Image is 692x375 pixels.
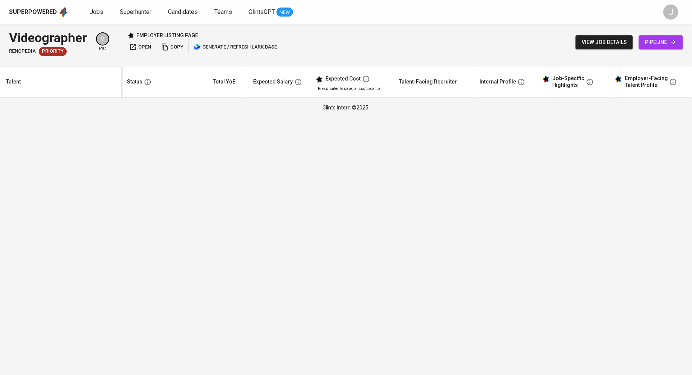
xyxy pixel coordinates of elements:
span: renopedia [9,48,36,55]
img: glints_star.svg [614,75,622,83]
div: Expected Cost [326,76,361,82]
a: Candidates [168,8,199,17]
a: GlintsGPT NEW [249,8,293,17]
span: copy [161,43,183,52]
div: J [663,5,678,20]
a: Jobs [90,8,105,17]
img: glints_star.svg [315,76,323,83]
div: Status [127,77,142,87]
div: Talent [6,77,21,87]
div: Total YoE [213,77,236,87]
p: Press 'Enter' to save, or 'Esc' to cancel [318,86,387,91]
img: app logo [58,6,69,18]
button: view job details [576,35,633,49]
a: pipeline [639,35,683,49]
span: view job details [582,38,627,47]
span: Candidates [168,8,198,15]
span: pipeline [645,38,677,47]
button: open [127,41,153,53]
a: Superpoweredapp logo [9,6,69,18]
div: pic [96,32,109,52]
div: Expected Salary [254,77,293,87]
span: GlintsGPT [249,8,275,15]
div: Talent-Facing Recruiter [399,77,457,87]
img: glints_star.svg [542,75,550,83]
div: Videographer [9,29,87,47]
p: employer listing page [136,32,198,39]
button: lark generate / refresh lark base [192,41,279,53]
img: Glints Star [127,32,134,39]
div: Internal Profile [480,77,516,87]
span: Teams [214,8,232,15]
span: open [129,43,151,52]
a: Superhunter [120,8,153,17]
span: NEW [276,9,293,16]
span: Jobs [90,8,103,15]
button: copy [159,41,185,53]
img: lark [194,43,201,51]
div: Superpowered [9,8,57,17]
div: New Job received from Demand Team [39,47,67,56]
span: Priority [39,48,67,55]
div: Employer-Facing Talent Profile [625,75,668,88]
span: generate / refresh lark base [194,43,277,52]
a: Teams [214,8,234,17]
span: Superhunter [120,8,151,15]
div: V [96,32,109,46]
div: Job-Specific Highlights [553,75,585,88]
